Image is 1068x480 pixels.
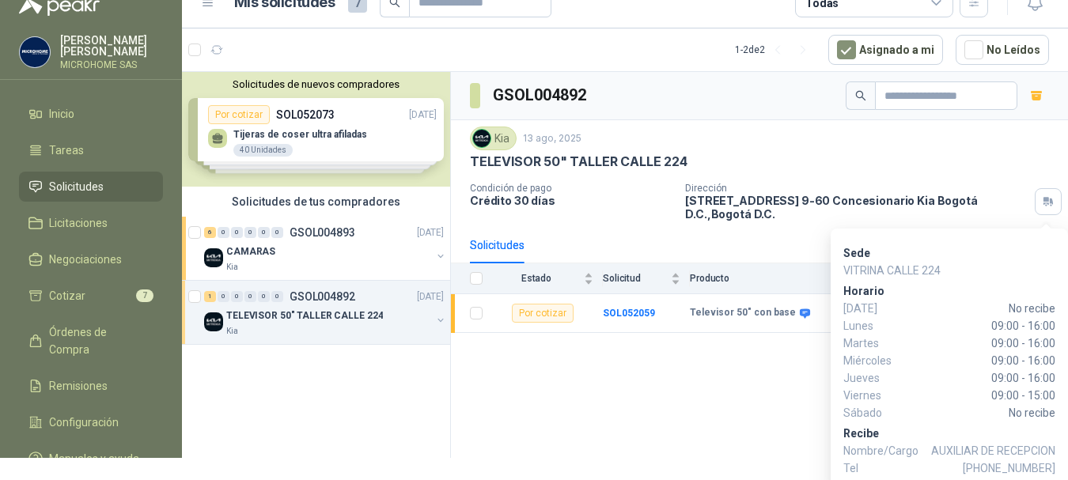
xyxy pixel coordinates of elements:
span: [DATE] [843,300,907,317]
button: Solicitudes de nuevos compradores [188,78,444,90]
span: 09:00 - 16:00 [907,317,1055,334]
div: 0 [218,291,229,302]
div: 0 [231,291,243,302]
a: Inicio [19,99,163,129]
span: Sábado [843,404,907,421]
span: 09:00 - 16:00 [907,352,1055,369]
span: 09:00 - 15:00 [907,387,1055,404]
p: Tel [843,459,1055,477]
div: 0 [231,227,243,238]
div: Solicitudes de tus compradores [182,187,450,217]
span: Manuales y ayuda [49,450,139,467]
span: Negociaciones [49,251,122,268]
span: 7 [136,289,153,302]
div: 0 [271,227,283,238]
span: Producto [690,273,831,284]
p: Recibe [843,425,1055,442]
p: Kia [226,261,238,274]
img: Company Logo [20,37,50,67]
div: Solicitudes [470,236,525,254]
a: Órdenes de Compra [19,317,163,365]
span: Órdenes de Compra [49,323,148,358]
span: Inicio [49,105,74,123]
div: 0 [258,291,270,302]
img: Company Logo [473,130,490,147]
span: Solicitud [603,273,668,284]
span: Cotizar [49,287,85,304]
a: Solicitudes [19,172,163,202]
p: VITRINA CALLE 224 [843,262,1055,279]
a: SOL052059 [603,308,655,319]
span: Configuración [49,414,119,431]
p: 13 ago, 2025 [523,131,581,146]
p: GSOL004893 [290,227,355,238]
p: TELEVISOR 50" TALLER CALLE 224 [226,308,383,323]
a: 6 0 0 0 0 0 GSOL004893[DATE] Company LogoCAMARASKia [204,223,447,274]
a: Negociaciones [19,244,163,274]
span: [PHONE_NUMBER] [963,459,1055,477]
span: Licitaciones [49,214,108,232]
button: Asignado a mi [828,35,943,65]
span: Jueves [843,369,907,387]
div: 1 - 2 de 2 [735,37,816,62]
p: [PERSON_NAME] [PERSON_NAME] [60,35,163,57]
span: Estado [492,273,581,284]
p: [STREET_ADDRESS] 9-60 Concesionario Kia Bogotá D.C. , Bogotá D.C. [685,194,1028,221]
a: Cotizar7 [19,281,163,311]
img: Company Logo [204,248,223,267]
p: Condición de pago [470,183,672,194]
div: Por cotizar [512,304,574,323]
div: Kia [470,127,517,150]
a: 1 0 0 0 0 0 GSOL004892[DATE] Company LogoTELEVISOR 50" TALLER CALLE 224Kia [204,287,447,338]
p: Dirección [685,183,1028,194]
p: Crédito 30 días [470,194,672,207]
a: Licitaciones [19,208,163,238]
th: Estado [492,263,603,294]
p: Nombre/Cargo [843,442,1055,459]
span: No recibe [907,404,1055,421]
span: Viernes [843,387,907,404]
p: [DATE] [417,289,444,304]
span: Tareas [49,142,84,159]
div: 0 [271,291,283,302]
div: 6 [204,227,216,238]
img: Company Logo [204,312,223,331]
p: Sede [843,244,1055,262]
a: Tareas [19,135,163,165]
span: Remisiones [49,377,108,395]
span: Miércoles [843,352,907,369]
div: 0 [218,227,229,238]
p: Horario [843,282,1055,300]
a: Configuración [19,407,163,437]
p: GSOL004892 [290,291,355,302]
span: AUXILIAR DE RECEPCION [931,442,1055,459]
b: Televisor 50" con base [690,307,796,319]
a: Remisiones [19,371,163,401]
p: TELEVISOR 50" TALLER CALLE 224 [470,153,687,170]
span: Lunes [843,317,907,334]
div: 0 [244,227,256,238]
p: MICROHOME SAS [60,60,163,70]
button: No Leídos [956,35,1049,65]
p: CAMARAS [226,244,275,259]
h3: GSOL004892 [493,83,589,108]
div: 1 [204,291,216,302]
span: No recibe [907,300,1055,317]
div: Solicitudes de nuevos compradoresPor cotizarSOL052073[DATE] Tijeras de coser ultra afiladas40 Uni... [182,72,450,187]
span: 09:00 - 16:00 [907,334,1055,352]
span: Martes [843,334,907,352]
span: 09:00 - 16:00 [907,369,1055,387]
th: Producto [690,263,854,294]
p: Kia [226,325,238,338]
span: search [855,90,866,101]
th: Solicitud [603,263,690,294]
div: 0 [244,291,256,302]
a: Manuales y ayuda [19,444,163,474]
span: Solicitudes [49,178,104,195]
p: [DATE] [417,225,444,240]
div: 0 [258,227,270,238]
